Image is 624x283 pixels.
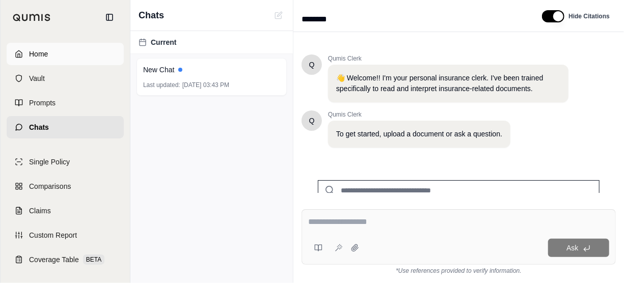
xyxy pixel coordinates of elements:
span: Last updated: [143,81,180,89]
a: Vault [7,67,124,90]
span: [DATE] 03:43 PM [182,81,229,89]
div: *Use references provided to verify information. [302,265,616,275]
span: New Chat [143,65,174,75]
button: Ask [548,239,609,257]
button: New Chat [273,9,285,21]
span: Custom Report [29,230,77,240]
span: Hello [309,60,315,70]
a: Single Policy [7,151,124,173]
span: Vault [29,73,45,83]
span: Hello [309,116,315,126]
span: Coverage Table [29,254,79,265]
input: Chat Title [297,11,530,27]
a: Prompts [7,92,124,114]
span: BETA [83,254,104,265]
span: Ask [566,244,578,252]
span: Prompts [29,98,56,108]
a: Claims [7,200,124,222]
span: Comparisons [29,181,71,191]
img: Qumis Logo [13,14,51,21]
span: Chats [139,8,164,22]
span: Home [29,49,48,59]
button: Collapse sidebar [101,9,118,25]
a: Chats [7,116,124,138]
a: Custom Report [7,224,124,246]
p: 👋 Welcome!! I'm your personal insurance clerk. I've been trained specifically to read and interpr... [336,73,560,94]
p: To get started, upload a document or ask a question. [336,129,502,139]
span: Qumis Clerk [328,54,568,63]
a: Comparisons [7,175,124,197]
span: Qumis Clerk [328,110,510,119]
span: Current [151,37,177,47]
span: Single Policy [29,157,70,167]
span: Claims [29,206,51,216]
a: Coverage TableBETA [7,248,124,271]
span: Chats [29,122,49,132]
span: Hide Citations [568,12,610,20]
a: Home [7,43,124,65]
